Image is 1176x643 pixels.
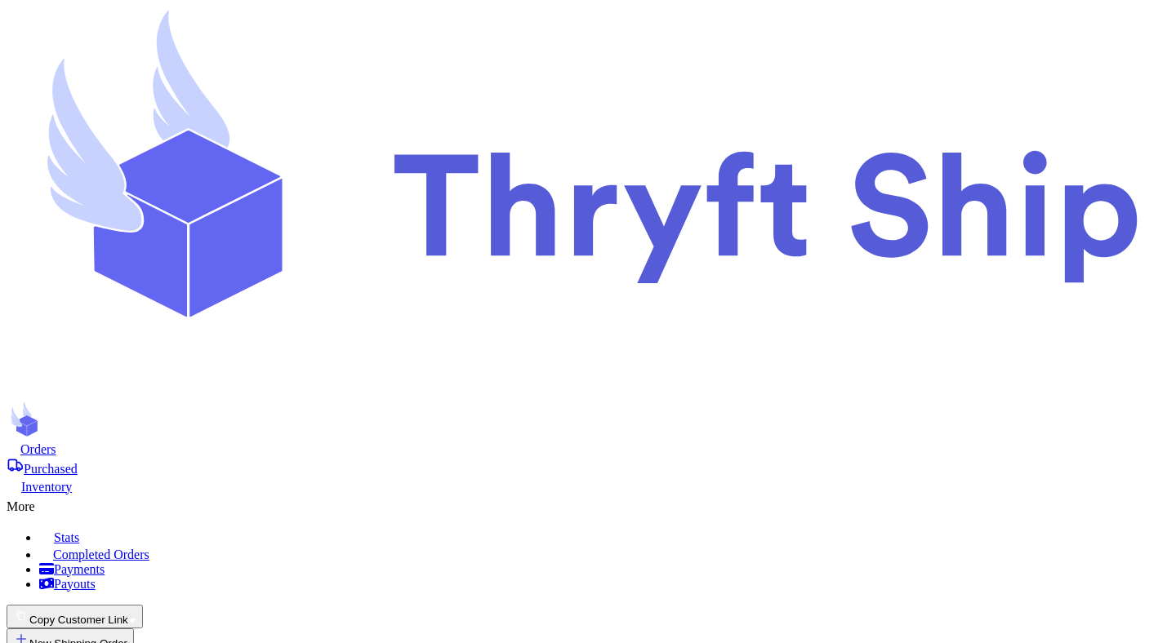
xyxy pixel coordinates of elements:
[7,441,1169,457] a: Orders
[53,548,149,561] span: Completed Orders
[54,530,79,544] span: Stats
[21,480,72,494] span: Inventory
[7,605,143,628] button: Copy Customer Link
[54,577,96,591] span: Payouts
[7,457,1169,477] a: Purchased
[39,545,1169,562] a: Completed Orders
[54,562,105,576] span: Payments
[39,562,1169,577] a: Payments
[20,442,56,456] span: Orders
[24,462,78,476] span: Purchased
[39,577,1169,592] a: Payouts
[7,494,1169,514] div: More
[39,527,1169,545] a: Stats
[7,477,1169,494] a: Inventory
